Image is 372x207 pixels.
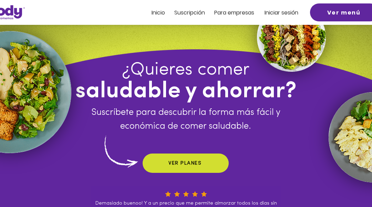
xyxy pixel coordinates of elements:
[152,9,165,17] span: Inicio
[91,108,280,131] span: Suscríbete para descubrir la forma más fácil y económica de comer saludable.
[168,161,201,166] span: VER PLANES
[174,9,205,17] span: Suscripción
[122,61,249,79] span: ¿Quieres comer
[265,10,298,16] a: Iniciar sesión
[152,10,165,16] a: Inicio
[265,9,298,17] span: Iniciar sesión
[214,10,254,16] a: Para empresas
[174,10,205,16] a: Suscripción
[221,9,254,17] span: ra empresas
[332,167,365,200] iframe: Messagebird Livechat Widget
[257,3,326,72] img: foody-ensalada-cobb.png
[75,80,296,103] span: saludable y ahorrar?
[143,154,229,173] a: VER PLANES
[214,9,221,17] span: Pa
[327,8,361,17] span: Ver menú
